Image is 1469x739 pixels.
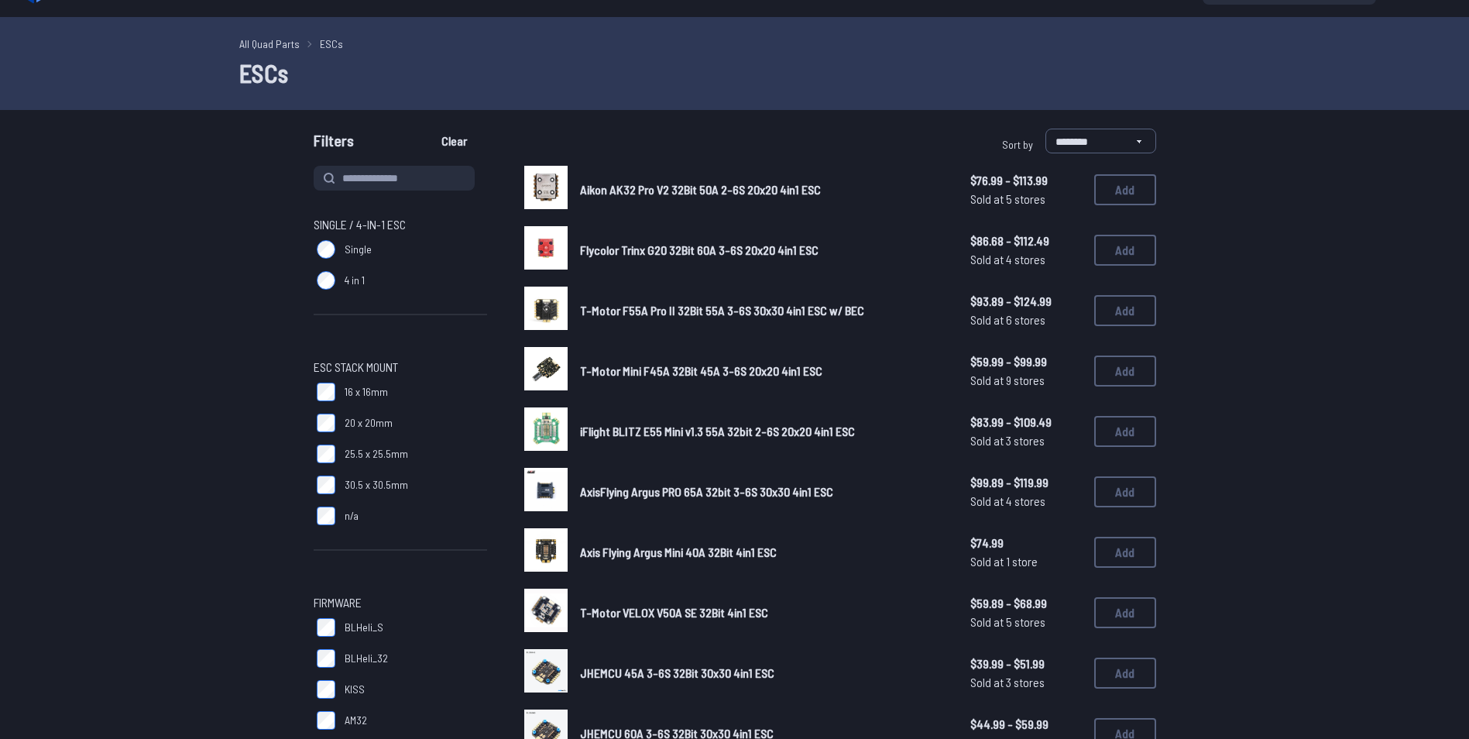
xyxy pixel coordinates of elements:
[314,593,362,612] span: Firmware
[524,528,568,576] a: image
[317,476,335,494] input: 30.5 x 30.5mm
[524,287,568,330] img: image
[970,190,1082,208] span: Sold at 5 stores
[524,589,568,637] a: image
[580,543,946,562] a: Axis Flying Argus Mini 40A 32Bit 4in1 ESC
[345,415,393,431] span: 20 x 20mm
[580,664,946,682] a: JHEMCU 45A 3-6S 32Bit 30x30 4in1 ESC
[524,528,568,572] img: image
[580,241,946,260] a: Flycolor Trinx G20 32Bit 60A 3-6S 20x20 4in1 ESC
[970,594,1082,613] span: $59.89 - $68.99
[524,347,568,390] img: image
[580,483,946,501] a: AxisFlying Argus PRO 65A 32bit 3-6S 30x30 4in1 ESC
[970,552,1082,571] span: Sold at 1 store
[320,36,343,52] a: ESCs
[970,655,1082,673] span: $39.99 - $51.99
[970,492,1082,510] span: Sold at 4 stores
[1045,129,1156,153] select: Sort by
[317,240,335,259] input: Single
[314,215,406,234] span: Single / 4-in-1 ESC
[970,413,1082,431] span: $83.99 - $109.49
[580,484,833,499] span: AxisFlying Argus PRO 65A 32bit 3-6S 30x30 4in1 ESC
[1094,537,1156,568] button: Add
[345,384,388,400] span: 16 x 16mm
[970,431,1082,450] span: Sold at 3 stores
[239,36,300,52] a: All Quad Parts
[580,301,946,320] a: T-Motor F55A Pro II 32Bit 55A 3-6S 30x30 4in1 ESC w/ BEC
[524,649,568,693] img: image
[1094,597,1156,628] button: Add
[524,468,568,511] img: image
[580,424,855,438] span: iFlight BLITZ E55 Mini v1.3 55A 32bit 2-6S 20x20 4in1 ESC
[345,713,367,728] span: AM32
[524,407,568,451] img: image
[345,620,383,635] span: BLHeli_S
[345,446,408,462] span: 25.5 x 25.5mm
[580,363,822,378] span: T-Motor Mini F45A 32Bit 45A 3-6S 20x20 4in1 ESC
[345,477,408,493] span: 30.5 x 30.5mm
[1094,416,1156,447] button: Add
[314,129,354,160] span: Filters
[317,507,335,525] input: n/a
[524,468,568,516] a: image
[970,232,1082,250] span: $86.68 - $112.49
[524,347,568,395] a: image
[580,422,946,441] a: iFlight BLITZ E55 Mini v1.3 55A 32bit 2-6S 20x20 4in1 ESC
[970,250,1082,269] span: Sold at 4 stores
[524,407,568,455] a: image
[970,715,1082,734] span: $44.99 - $59.99
[317,383,335,401] input: 16 x 16mm
[1094,476,1156,507] button: Add
[580,665,774,680] span: JHEMCU 45A 3-6S 32Bit 30x30 4in1 ESC
[1094,658,1156,689] button: Add
[317,680,335,699] input: KISS
[317,618,335,637] input: BLHeli_S
[345,273,365,288] span: 4 in 1
[314,358,398,376] span: ESC Stack Mount
[1094,295,1156,326] button: Add
[580,545,777,559] span: Axis Flying Argus Mini 40A 32Bit 4in1 ESC
[317,711,335,730] input: AM32
[970,311,1082,329] span: Sold at 6 stores
[580,242,819,257] span: Flycolor Trinx G20 32Bit 60A 3-6S 20x20 4in1 ESC
[524,589,568,632] img: image
[580,182,821,197] span: Aikon AK32 Pro V2 32Bit 50A 2-6S 20x20 4in1 ESC
[970,292,1082,311] span: $93.89 - $124.99
[345,508,359,524] span: n/a
[580,603,946,622] a: T-Motor VELOX V50A SE 32Bit 4in1 ESC
[970,673,1082,692] span: Sold at 3 stores
[970,171,1082,190] span: $76.99 - $113.99
[970,613,1082,631] span: Sold at 5 stores
[345,242,372,257] span: Single
[524,226,568,274] a: image
[580,362,946,380] a: T-Motor Mini F45A 32Bit 45A 3-6S 20x20 4in1 ESC
[345,651,388,666] span: BLHeli_32
[1094,356,1156,387] button: Add
[524,226,568,270] img: image
[580,303,864,318] span: T-Motor F55A Pro II 32Bit 55A 3-6S 30x30 4in1 ESC w/ BEC
[345,682,365,697] span: KISS
[970,371,1082,390] span: Sold at 9 stores
[317,271,335,290] input: 4 in 1
[580,605,768,620] span: T-Motor VELOX V50A SE 32Bit 4in1 ESC
[317,649,335,668] input: BLHeli_32
[970,352,1082,371] span: $59.99 - $99.99
[524,166,568,209] img: image
[524,166,568,214] a: image
[317,414,335,432] input: 20 x 20mm
[524,649,568,697] a: image
[970,534,1082,552] span: $74.99
[428,129,480,153] button: Clear
[1094,235,1156,266] button: Add
[239,54,1230,91] h1: ESCs
[524,287,568,335] a: image
[580,180,946,199] a: Aikon AK32 Pro V2 32Bit 50A 2-6S 20x20 4in1 ESC
[970,473,1082,492] span: $99.89 - $119.99
[1094,174,1156,205] button: Add
[1002,138,1033,151] span: Sort by
[317,445,335,463] input: 25.5 x 25.5mm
